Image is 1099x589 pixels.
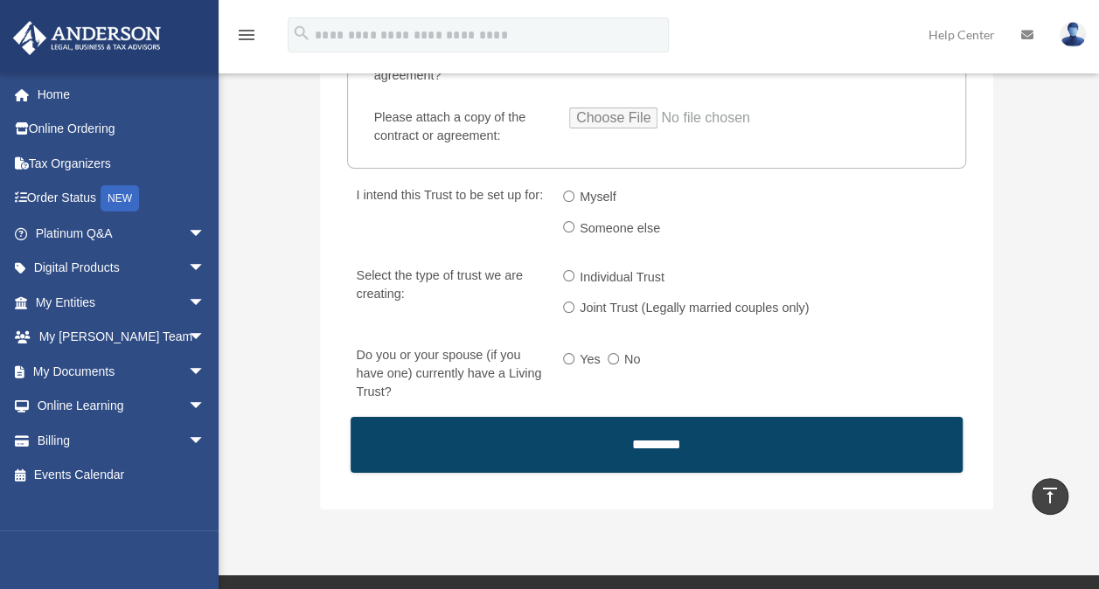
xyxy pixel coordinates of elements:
[12,146,232,181] a: Tax Organizers
[349,264,549,326] label: Select the type of trust we are creating:
[8,21,166,55] img: Anderson Advisors Platinum Portal
[188,320,223,356] span: arrow_drop_down
[188,389,223,425] span: arrow_drop_down
[188,423,223,459] span: arrow_drop_down
[366,106,555,149] label: Please attach a copy of the contract or agreement:
[349,343,549,405] label: Do you or your spouse (if you have one) currently have a Living Trust?
[292,24,311,43] i: search
[188,216,223,252] span: arrow_drop_down
[574,215,667,243] label: Someone else
[12,77,232,112] a: Home
[188,251,223,287] span: arrow_drop_down
[12,389,232,424] a: Online Learningarrow_drop_down
[12,216,232,251] a: Platinum Q&Aarrow_drop_down
[574,346,608,374] label: Yes
[12,320,232,355] a: My [PERSON_NAME] Teamarrow_drop_down
[12,354,232,389] a: My Documentsarrow_drop_down
[574,184,623,212] label: Myself
[188,354,223,390] span: arrow_drop_down
[619,346,648,374] label: No
[12,423,232,458] a: Billingarrow_drop_down
[12,458,232,493] a: Events Calendar
[12,251,232,286] a: Digital Productsarrow_drop_down
[236,24,257,45] i: menu
[236,31,257,45] a: menu
[188,285,223,321] span: arrow_drop_down
[349,184,549,246] label: I intend this Trust to be set up for:
[12,285,232,320] a: My Entitiesarrow_drop_down
[12,181,232,217] a: Order StatusNEW
[101,185,139,211] div: NEW
[574,264,671,292] label: Individual Trust
[1032,478,1068,515] a: vertical_align_top
[1060,22,1086,47] img: User Pic
[574,295,817,323] label: Joint Trust (Legally married couples only)
[12,112,232,147] a: Online Ordering
[1040,485,1061,506] i: vertical_align_top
